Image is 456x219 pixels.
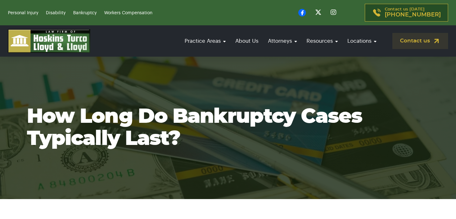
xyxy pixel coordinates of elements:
a: Contact us [392,33,448,49]
a: Resources [303,32,341,50]
a: Contact us [DATE][PHONE_NUMBER] [365,4,448,22]
a: Locations [344,32,380,50]
p: Contact us [DATE] [385,7,441,18]
a: Workers Compensation [104,11,152,15]
a: Attorneys [265,32,300,50]
img: logo [8,29,90,53]
a: About Us [232,32,262,50]
a: Practice Areas [181,32,229,50]
h1: How long do bankruptcy cases typically last? [27,106,429,150]
span: [PHONE_NUMBER] [385,12,441,18]
a: Personal Injury [8,11,38,15]
a: Disability [46,11,66,15]
a: Bankruptcy [73,11,97,15]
